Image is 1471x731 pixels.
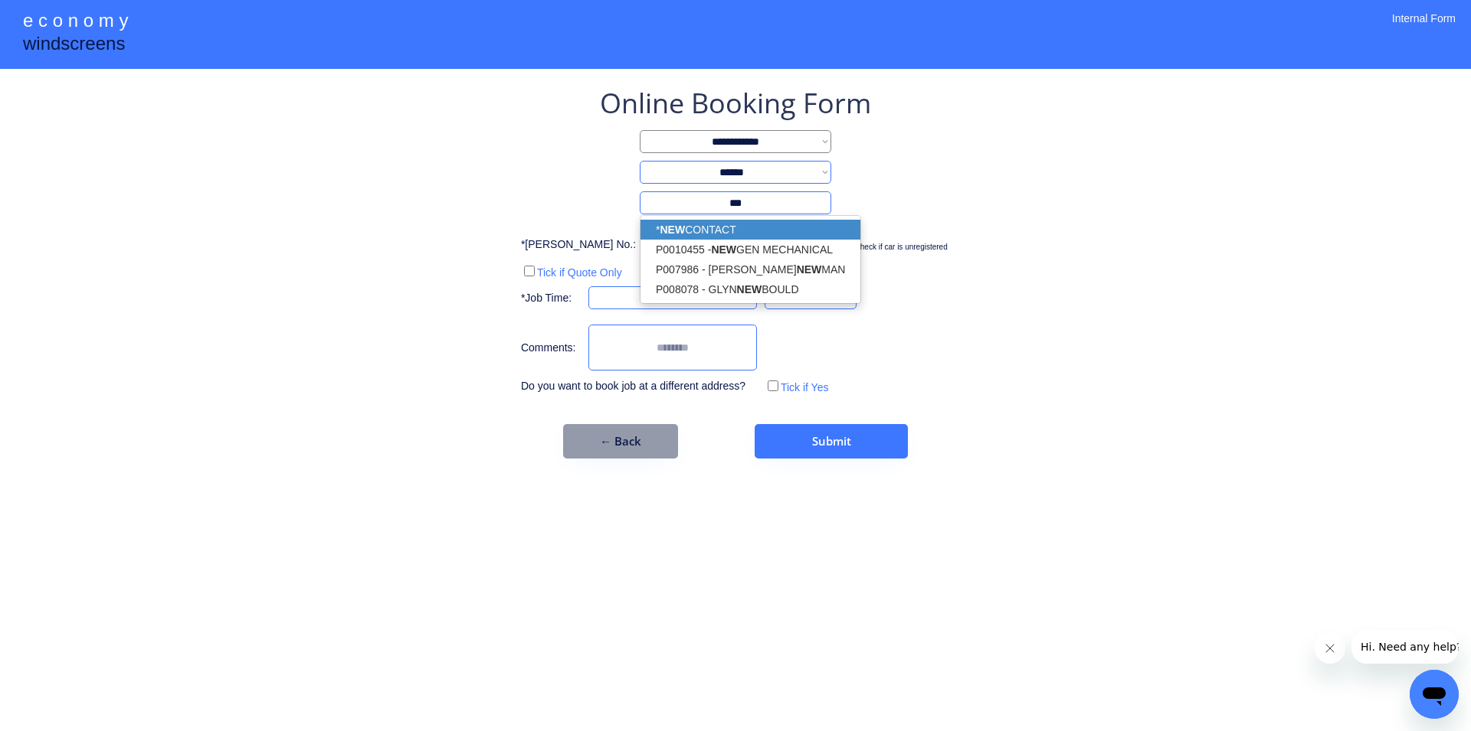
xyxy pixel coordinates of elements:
iframe: Message from company [1351,630,1459,664]
p: P0010455 - GEN MECHANICAL [640,240,860,259]
button: ← Back [563,424,678,459]
div: windscreens [23,31,125,60]
strong: NEW [660,224,685,236]
div: Do you want to book job at a different address? [521,379,757,394]
span: Hi. Need any help? [9,11,110,23]
p: P007986 - [PERSON_NAME] MAN [640,259,860,279]
iframe: Button to launch messaging window [1410,670,1459,719]
strong: NEW [711,243,736,256]
div: Choose *New Contact if name is not on the list [640,214,831,225]
label: Tick if Yes [781,381,829,393]
iframe: Close message [1315,633,1345,664]
label: Tick if Quote Only [537,266,622,279]
label: Please check if car is unregistered [831,243,947,251]
strong: NEW [737,283,762,295]
div: Online Booking Form [600,84,871,122]
p: * CONTACT [640,220,860,240]
p: P008078 - GLYN BOULD [640,279,860,299]
div: e c o n o m y [23,8,128,37]
button: Submit [755,424,908,459]
div: Internal Form [1392,11,1456,46]
div: *Job Time: [521,291,581,306]
div: Comments: [521,341,581,356]
div: *[PERSON_NAME] No.: [521,237,636,253]
strong: NEW [797,263,822,276]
